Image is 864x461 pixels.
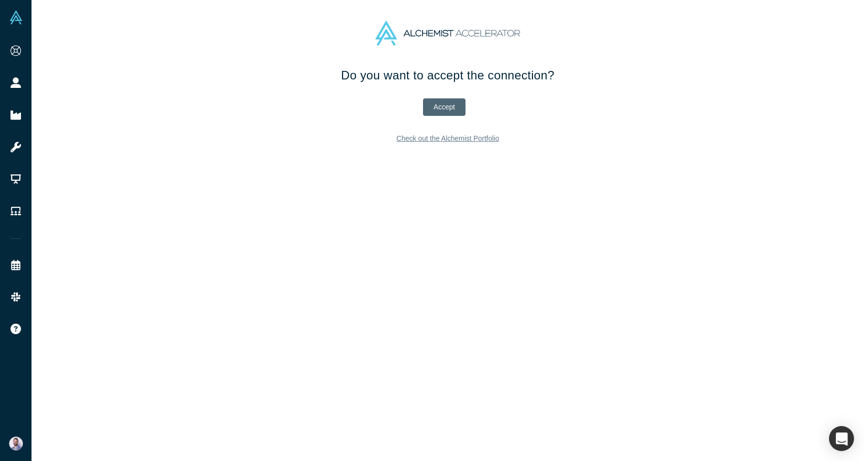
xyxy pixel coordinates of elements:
[9,437,23,451] img: Sam Jadali's Account
[423,98,465,116] button: Accept
[238,66,658,84] h1: Do you want to accept the connection?
[389,130,506,147] a: Check out the Alchemist Portfolio
[375,21,519,45] img: Alchemist Accelerator Logo
[9,10,23,24] img: Alchemist Vault Logo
